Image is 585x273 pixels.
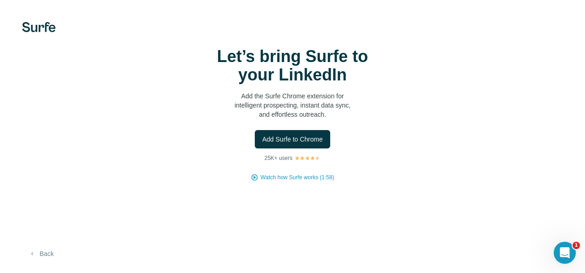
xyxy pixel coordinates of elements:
button: Watch how Surfe works (1:58) [260,173,334,182]
img: Rating Stars [294,155,321,161]
span: 1 [573,242,580,249]
span: Add Surfe to Chrome [262,135,323,144]
p: 25K+ users [264,154,292,162]
iframe: Intercom live chat [554,242,576,264]
button: Add Surfe to Chrome [255,130,330,148]
img: Surfe's logo [22,22,56,32]
p: Add the Surfe Chrome extension for intelligent prospecting, instant data sync, and effortless out... [201,91,384,119]
h1: Let’s bring Surfe to your LinkedIn [201,47,384,84]
button: Back [22,245,60,262]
